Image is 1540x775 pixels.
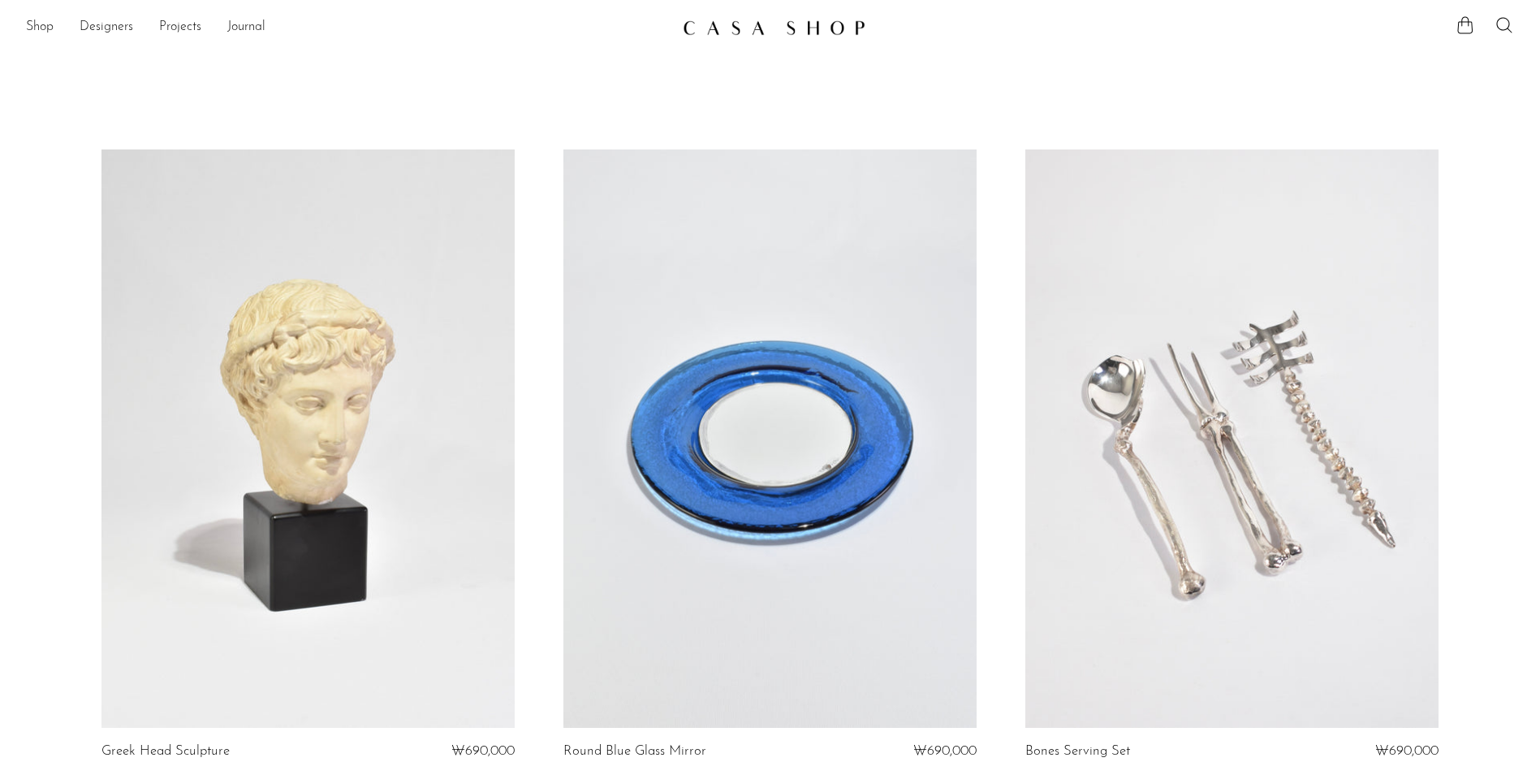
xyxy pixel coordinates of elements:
a: Designers [80,17,133,38]
a: Round Blue Glass Mirror [563,744,706,759]
a: Journal [227,17,265,38]
a: Greek Head Sculpture [101,744,230,759]
ul: NEW HEADER MENU [26,14,670,41]
a: Shop [26,17,54,38]
span: ₩690,000 [451,744,515,758]
a: Bones Serving Set [1025,744,1130,759]
span: ₩690,000 [913,744,977,758]
a: Projects [159,17,201,38]
span: ₩690,000 [1375,744,1439,758]
nav: Desktop navigation [26,14,670,41]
